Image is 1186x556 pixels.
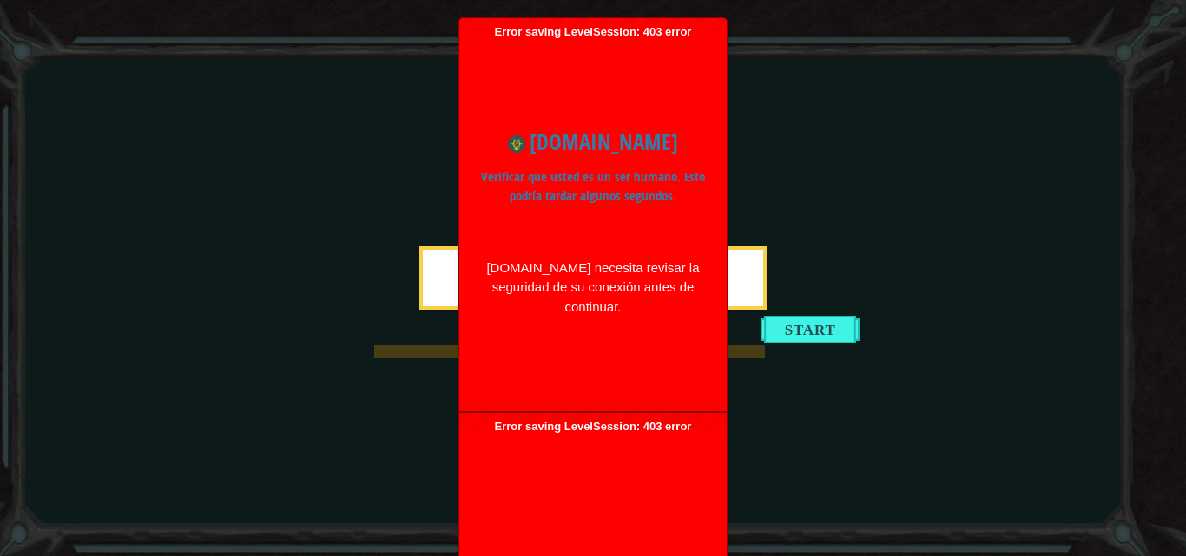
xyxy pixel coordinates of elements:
button: Start [761,316,860,343]
img: Ícono para www.ozaria.com [508,135,525,153]
h1: [DOMAIN_NAME] [481,126,705,159]
span: Error saving LevelSession: 403 error [468,25,718,403]
div: [DOMAIN_NAME] necesita revisar la seguridad de su conexión antes de continuar. [481,258,705,317]
p: Verificar que usted es un ser humano. Esto podría tardar algunos segundos. [481,167,705,206]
